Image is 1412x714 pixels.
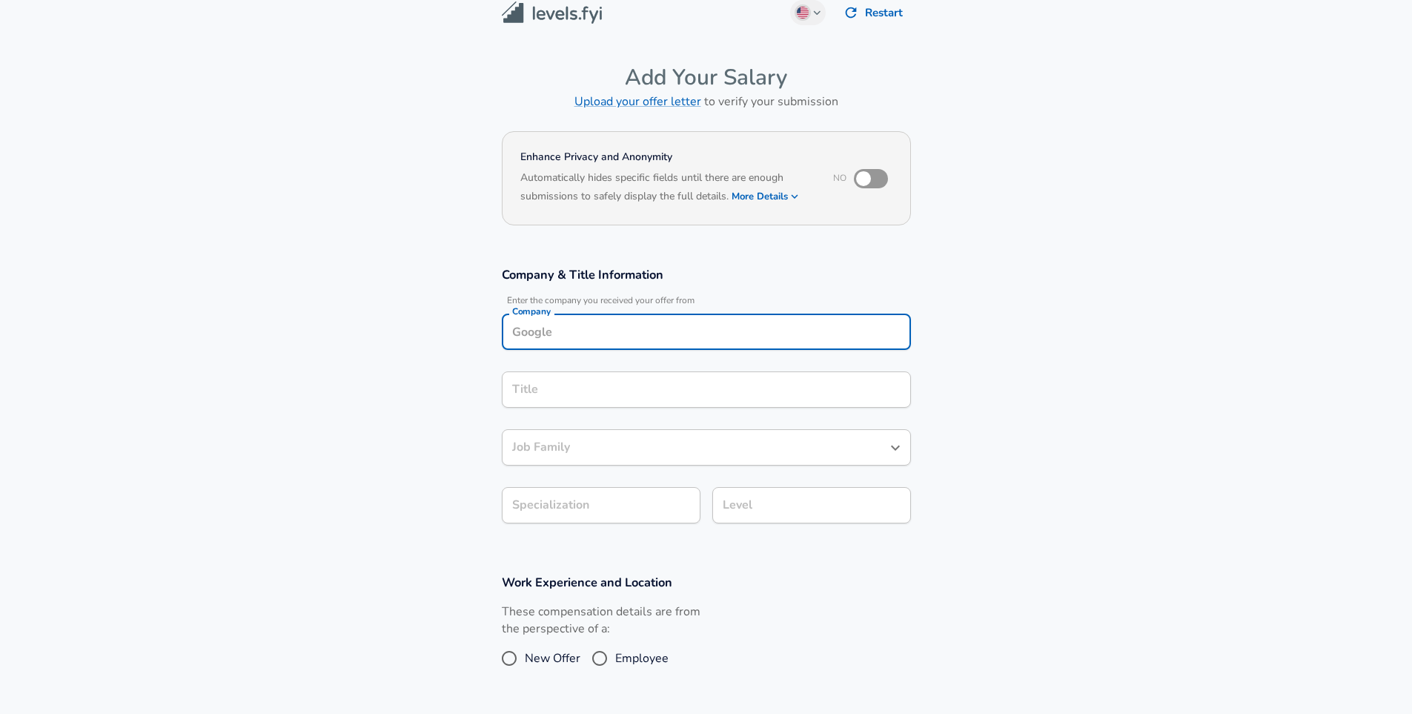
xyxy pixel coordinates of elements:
h3: Work Experience and Location [502,574,911,591]
h4: Add Your Salary [502,64,911,91]
h4: Enhance Privacy and Anonymity [520,150,813,165]
span: No [833,172,846,184]
span: Enter the company you received your offer from [502,295,911,306]
img: Levels.fyi [502,1,602,24]
input: Specialization [502,487,700,523]
button: More Details [732,186,800,207]
span: New Offer [525,649,580,667]
input: Software Engineer [508,436,882,459]
h6: Automatically hides specific fields until there are enough submissions to safely display the full... [520,170,813,207]
input: Google [508,320,904,343]
label: These compensation details are from the perspective of a: [502,604,700,638]
input: L3 [719,494,904,517]
h6: to verify your submission [502,91,911,112]
h3: Company & Title Information [502,266,911,283]
label: Company [512,307,551,316]
button: Open [885,437,906,458]
a: Upload your offer letter [574,93,701,110]
input: Software Engineer [508,378,904,401]
img: English (US) [797,7,809,19]
span: Employee [615,649,669,667]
